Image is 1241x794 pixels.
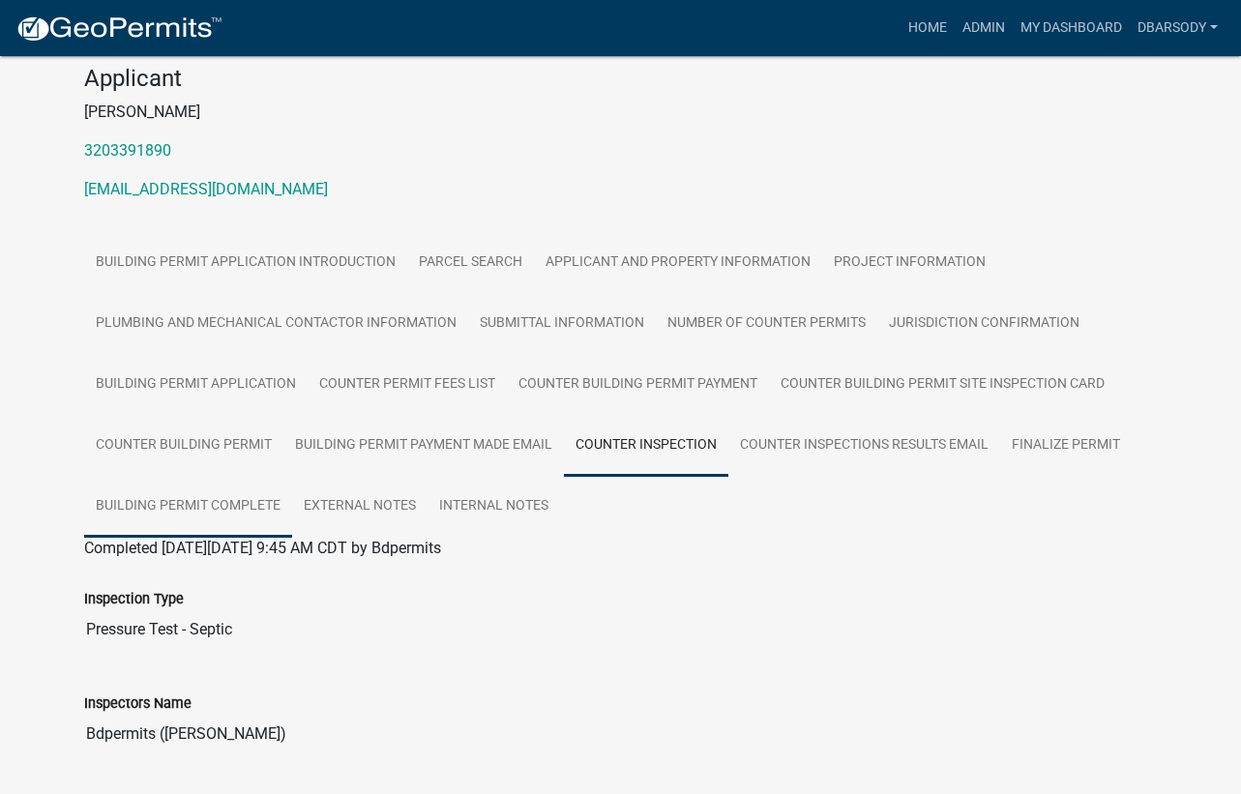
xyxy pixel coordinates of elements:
a: Plumbing and Mechanical Contactor Information [84,293,468,355]
a: Building Permit Application [84,354,308,416]
a: Jurisdiction Confirmation [877,293,1091,355]
a: Building Permit Payment Made Email [283,415,564,477]
a: Applicant and Property Information [534,232,822,294]
span: Completed [DATE][DATE] 9:45 AM CDT by Bdpermits [84,539,441,557]
p: [PERSON_NAME] [84,101,1158,124]
a: Building Permit Complete [84,476,292,538]
a: Counter Building Permit Site Inspection Card [769,354,1116,416]
a: Counter Inspection [564,415,728,477]
a: Admin [955,10,1013,46]
label: Inspection Type [84,593,184,606]
a: Home [901,10,955,46]
a: Counter Building Permit [84,415,283,477]
a: Counter Inspections Results Email [728,415,1000,477]
a: Dbarsody [1130,10,1226,46]
label: Inspectors Name [84,697,192,711]
a: External Notes [292,476,428,538]
a: Internal Notes [428,476,560,538]
a: 3203391890 [84,141,171,160]
a: Counter Permit Fees List [308,354,507,416]
a: Finalize Permit [1000,415,1132,477]
a: Project Information [822,232,997,294]
h4: Applicant [84,65,1158,93]
a: Counter Building Permit Payment [507,354,769,416]
a: [EMAIL_ADDRESS][DOMAIN_NAME] [84,180,328,198]
a: Building Permit Application Introduction [84,232,407,294]
a: Number of Counter Permits [656,293,877,355]
a: My Dashboard [1013,10,1130,46]
a: Parcel search [407,232,534,294]
a: Submittal Information [468,293,656,355]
